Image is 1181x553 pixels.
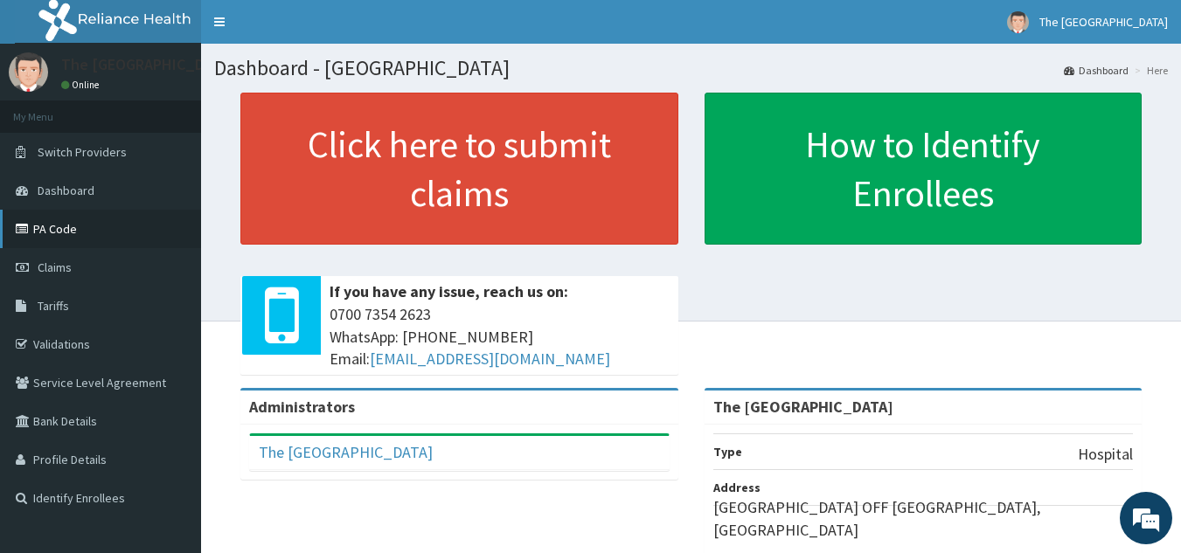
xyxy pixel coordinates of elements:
strong: The [GEOGRAPHIC_DATA] [713,397,893,417]
span: Dashboard [38,183,94,198]
img: User Image [9,52,48,92]
h1: Dashboard - [GEOGRAPHIC_DATA] [214,57,1168,79]
a: Click here to submit claims [240,93,678,245]
span: Switch Providers [38,144,127,160]
p: Hospital [1078,443,1133,466]
a: [EMAIL_ADDRESS][DOMAIN_NAME] [370,349,610,369]
a: Dashboard [1064,63,1129,78]
b: If you have any issue, reach us on: [330,281,568,301]
b: Address [713,480,761,495]
p: The [GEOGRAPHIC_DATA] [61,57,236,73]
li: Here [1130,63,1168,78]
p: [GEOGRAPHIC_DATA] OFF [GEOGRAPHIC_DATA], [GEOGRAPHIC_DATA] [713,496,1134,541]
span: The [GEOGRAPHIC_DATA] [1039,14,1168,30]
span: Claims [38,259,72,275]
span: Tariffs [38,298,69,314]
a: How to Identify Enrollees [705,93,1143,245]
a: Online [61,79,103,91]
b: Type [713,444,742,460]
img: User Image [1007,11,1029,33]
span: 0700 7354 2623 WhatsApp: [PHONE_NUMBER] Email: [330,303,670,370]
a: The [GEOGRAPHIC_DATA] [259,442,433,462]
b: Administrators [249,397,355,417]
